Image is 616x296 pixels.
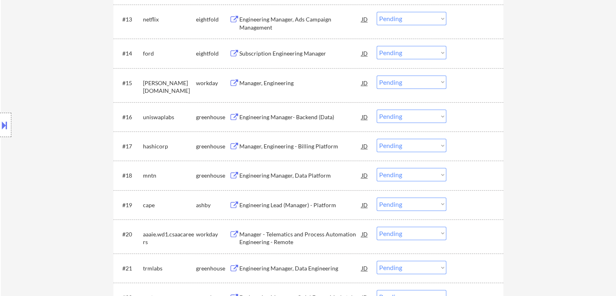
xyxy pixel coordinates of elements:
div: [PERSON_NAME][DOMAIN_NAME] [143,79,196,95]
div: uniswaplabs [143,113,196,121]
div: Subscription Engineering Manager [239,49,362,58]
div: netflix [143,15,196,24]
div: Manager - Telematics and Process Automation Engineering - Remote [239,230,362,246]
div: workday [196,79,229,87]
div: mntn [143,172,196,180]
div: workday [196,230,229,238]
div: JD [361,261,369,275]
div: aaaie.wd1.csaacareers [143,230,196,246]
div: Manager, Engineering - Billing Platform [239,142,362,150]
div: JD [361,46,369,60]
div: trmlabs [143,264,196,272]
div: #20 [122,230,136,238]
div: greenhouse [196,142,229,150]
div: JD [361,75,369,90]
div: hashicorp [143,142,196,150]
div: JD [361,227,369,241]
div: #19 [122,201,136,209]
div: #13 [122,15,136,24]
div: JD [361,197,369,212]
div: Engineering Manager- Backend (Data) [239,113,362,121]
div: JD [361,139,369,153]
div: Engineering Manager, Data Engineering [239,264,362,272]
div: ashby [196,201,229,209]
div: cape [143,201,196,209]
div: ford [143,49,196,58]
div: JD [361,109,369,124]
div: JD [361,12,369,26]
div: JD [361,168,369,182]
div: eightfold [196,15,229,24]
div: #21 [122,264,136,272]
div: Engineering Manager, Data Platform [239,172,362,180]
div: greenhouse [196,172,229,180]
div: eightfold [196,49,229,58]
div: Manager, Engineering [239,79,362,87]
div: Engineering Lead (Manager) - Platform [239,201,362,209]
div: greenhouse [196,264,229,272]
div: Engineering Manager, Ads Campaign Management [239,15,362,31]
div: greenhouse [196,113,229,121]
